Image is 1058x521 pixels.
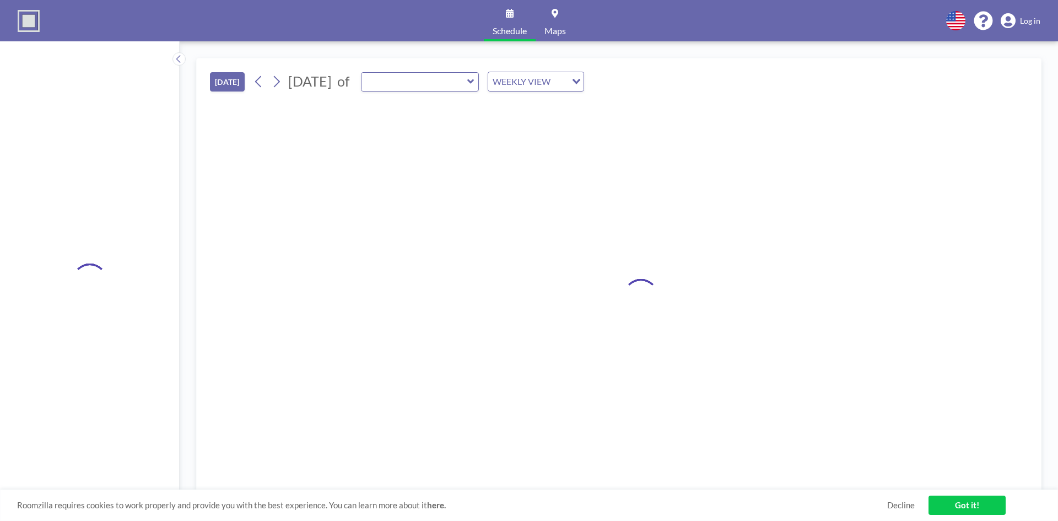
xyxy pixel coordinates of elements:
span: Schedule [493,26,527,35]
a: Decline [887,500,915,511]
div: Search for option [488,72,584,91]
span: [DATE] [288,73,332,89]
span: Roomzilla requires cookies to work properly and provide you with the best experience. You can lea... [17,500,887,511]
a: here. [427,500,446,510]
img: organization-logo [18,10,40,32]
span: Log in [1020,16,1040,26]
a: Got it! [929,496,1006,515]
a: Log in [1001,13,1040,29]
span: WEEKLY VIEW [490,74,553,89]
span: of [337,73,349,90]
span: Maps [544,26,566,35]
button: [DATE] [210,72,245,92]
input: Search for option [554,74,565,89]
